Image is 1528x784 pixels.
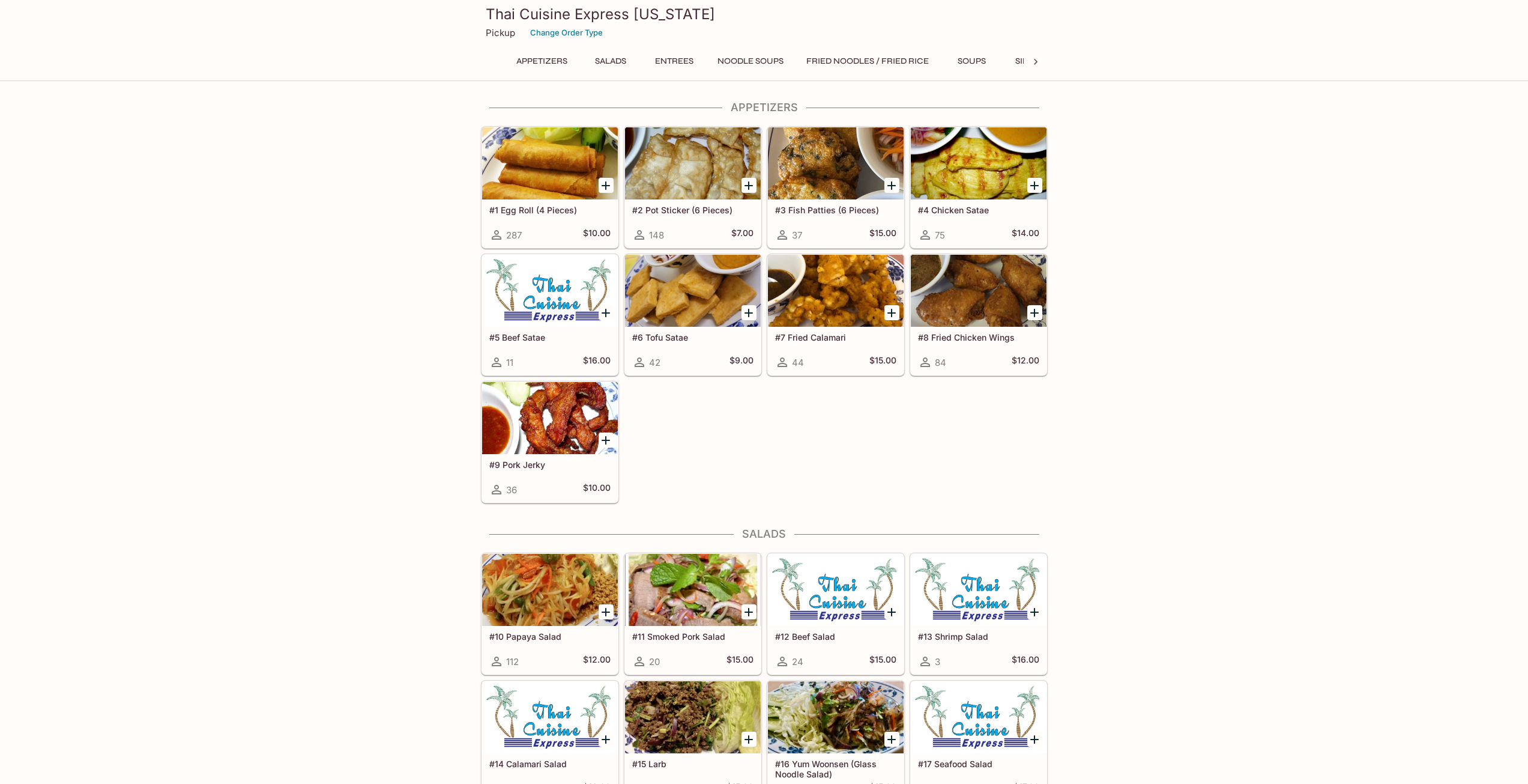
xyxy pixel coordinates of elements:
button: Change Order Type [525,23,608,42]
button: Add #4 Chicken Satae [1027,178,1042,193]
a: #1 Egg Roll (4 Pieces)287$10.00 [482,127,618,248]
button: Add #14 Calamari Salad [599,732,614,747]
a: #5 Beef Satae11$16.00 [482,254,618,375]
h5: #4 Chicken Satae [918,205,1039,215]
span: 37 [792,229,802,241]
h5: $10.00 [583,228,611,242]
button: Side Order [1009,53,1072,70]
button: Entrees [647,53,701,70]
div: #12 Beef Salad [768,554,904,626]
div: #3 Fish Patties (6 Pieces) [768,127,904,199]
button: Add #10 Papaya Salad [599,604,614,619]
h5: #1 Egg Roll (4 Pieces) [489,205,611,215]
div: #1 Egg Roll (4 Pieces) [482,127,618,199]
button: Add #17 Seafood Salad [1027,732,1042,747]
h5: #17 Seafood Salad [918,759,1039,769]
span: 20 [649,656,660,667]
div: #8 Fried Chicken Wings [911,255,1046,327]
div: #5 Beef Satae [482,255,618,327]
span: 36 [506,484,517,496]
button: Add #7 Fried Calamari [884,305,899,320]
h4: Salads [481,527,1048,541]
a: #13 Shrimp Salad3$16.00 [910,553,1047,675]
a: #10 Papaya Salad112$12.00 [482,553,618,675]
h5: $7.00 [731,228,753,242]
h5: #16 Yum Woonsen (Glass Noodle Salad) [775,759,896,779]
h5: $15.00 [869,355,896,369]
h5: $15.00 [869,228,896,242]
h5: $16.00 [1012,654,1039,669]
button: Add #8 Fried Chicken Wings [1027,305,1042,320]
div: #2 Pot Sticker (6 Pieces) [625,127,761,199]
h3: Thai Cuisine Express [US_STATE] [486,5,1043,23]
a: #2 Pot Sticker (6 Pieces)148$7.00 [624,127,761,248]
h5: #2 Pot Sticker (6 Pieces) [632,205,753,215]
a: #12 Beef Salad24$15.00 [767,553,904,675]
span: 84 [935,357,946,368]
a: #4 Chicken Satae75$14.00 [910,127,1047,248]
button: Noodle Soups [711,53,790,70]
a: #3 Fish Patties (6 Pieces)37$15.00 [767,127,904,248]
div: #11 Smoked Pork Salad [625,554,761,626]
span: 112 [506,656,519,667]
a: #6 Tofu Satae42$9.00 [624,254,761,375]
div: #6 Tofu Satae [625,255,761,327]
div: #7 Fried Calamari [768,255,904,327]
h5: $12.00 [1012,355,1039,369]
button: Appetizers [510,53,574,70]
button: Add #12 Beef Salad [884,604,899,619]
span: 75 [935,229,945,241]
h5: #9 Pork Jerky [489,460,611,470]
button: Add #5 Beef Satae [599,305,614,320]
span: 44 [792,357,804,368]
span: 287 [506,229,522,241]
h5: $9.00 [729,355,753,369]
div: #4 Chicken Satae [911,127,1046,199]
span: 24 [792,656,803,667]
a: #8 Fried Chicken Wings84$12.00 [910,254,1047,375]
div: #15 Larb [625,681,761,753]
h5: $12.00 [583,654,611,669]
h5: $15.00 [869,654,896,669]
h5: $16.00 [583,355,611,369]
span: 11 [506,357,513,368]
button: Add #11 Smoked Pork Salad [741,604,756,619]
h5: #12 Beef Salad [775,631,896,642]
a: #9 Pork Jerky36$10.00 [482,381,618,503]
button: Add #3 Fish Patties (6 Pieces) [884,178,899,193]
h5: $14.00 [1012,228,1039,242]
button: Fried Noodles / Fried Rice [800,53,935,70]
h5: #13 Shrimp Salad [918,631,1039,642]
h5: #10 Papaya Salad [489,631,611,642]
p: Pickup [486,27,515,38]
button: Salads [584,53,638,70]
h5: #3 Fish Patties (6 Pieces) [775,205,896,215]
span: 42 [649,357,660,368]
div: #14 Calamari Salad [482,681,618,753]
div: #13 Shrimp Salad [911,554,1046,626]
h5: #15 Larb [632,759,753,769]
h5: #14 Calamari Salad [489,759,611,769]
a: #11 Smoked Pork Salad20$15.00 [624,553,761,675]
div: #17 Seafood Salad [911,681,1046,753]
button: Add #15 Larb [741,732,756,747]
h4: Appetizers [481,101,1048,114]
button: Soups [945,53,999,70]
h5: $10.00 [583,482,611,497]
span: 148 [649,229,664,241]
h5: $15.00 [726,654,753,669]
h5: #11 Smoked Pork Salad [632,631,753,642]
button: Add #2 Pot Sticker (6 Pieces) [741,178,756,193]
span: 3 [935,656,940,667]
div: #10 Papaya Salad [482,554,618,626]
button: Add #16 Yum Woonsen (Glass Noodle Salad) [884,732,899,747]
div: #16 Yum Woonsen (Glass Noodle Salad) [768,681,904,753]
h5: #6 Tofu Satae [632,332,753,342]
button: Add #1 Egg Roll (4 Pieces) [599,178,614,193]
button: Add #6 Tofu Satae [741,305,756,320]
button: Add #9 Pork Jerky [599,433,614,448]
a: #7 Fried Calamari44$15.00 [767,254,904,375]
h5: #7 Fried Calamari [775,332,896,342]
h5: #5 Beef Satae [489,332,611,342]
h5: #8 Fried Chicken Wings [918,332,1039,342]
